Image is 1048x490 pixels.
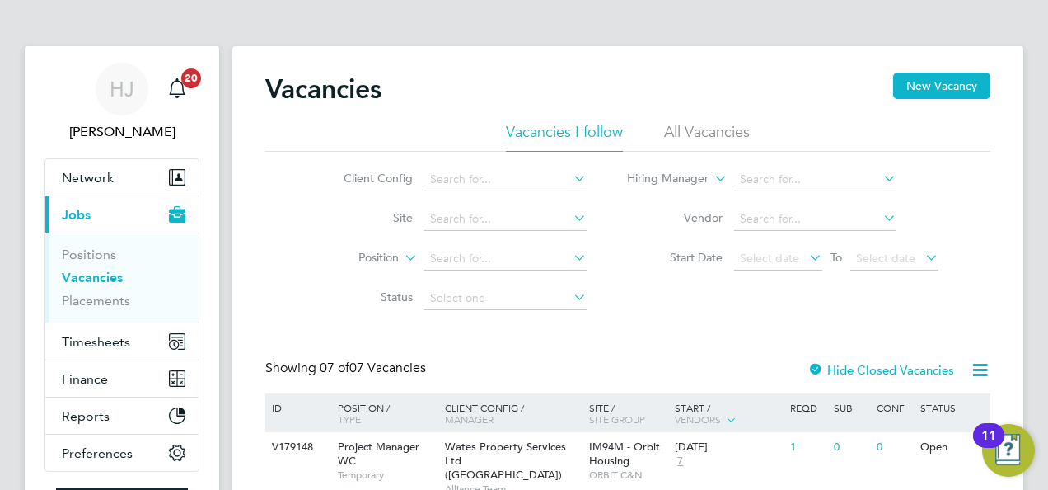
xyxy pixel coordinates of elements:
span: Reports [62,408,110,424]
span: ORBIT C&N [589,469,667,482]
div: 0 [873,432,915,463]
span: Preferences [62,445,133,461]
button: Reports [45,398,199,434]
label: Vendor [628,210,723,225]
div: Conf [873,393,915,422]
div: Showing [265,360,429,377]
span: Holly Jones [44,122,199,142]
a: 20 [161,63,194,115]
div: ID [268,393,325,422]
label: Hide Closed Vacancies [807,362,954,378]
span: Select date [740,251,799,266]
span: Wates Property Services Ltd ([GEOGRAPHIC_DATA]) [445,440,566,482]
span: To [826,247,847,268]
button: Finance [45,360,199,397]
div: 1 [786,432,829,463]
span: 07 Vacancies [320,360,426,376]
h2: Vacancies [265,73,381,106]
div: Site / [585,393,671,433]
label: Hiring Manager [614,171,709,187]
span: 07 of [320,360,349,376]
div: [DATE] [675,441,782,455]
input: Search for... [734,208,896,231]
a: Positions [62,247,116,262]
a: HJ[PERSON_NAME] [44,63,199,142]
span: HJ [110,78,134,100]
span: Type [338,412,361,426]
li: All Vacancies [664,122,750,152]
span: Vendors [675,412,721,426]
span: Network [62,170,114,186]
input: Select one [424,287,587,310]
li: Vacancies I follow [506,122,623,152]
button: Jobs [45,196,199,233]
span: Site Group [589,412,645,426]
div: Status [916,393,988,422]
span: Project Manager WC [338,440,419,468]
div: Jobs [45,233,199,323]
span: Jobs [62,207,91,223]
div: Start / [671,393,786,435]
label: Start Date [628,250,723,265]
div: Client Config / [441,393,585,433]
button: Network [45,159,199,196]
span: Select date [856,251,915,266]
button: Preferences [45,435,199,471]
span: 7 [675,455,685,469]
span: IM94M - Orbit Housing [589,440,660,468]
button: Open Resource Center, 11 new notifications [982,424,1035,477]
input: Search for... [424,168,587,191]
button: New Vacancy [893,73,990,99]
div: Open [916,432,988,463]
label: Status [318,290,413,304]
span: 20 [181,68,201,88]
a: Placements [62,293,130,309]
label: Client Config [318,171,413,186]
input: Search for... [424,247,587,271]
button: Timesheets [45,323,199,360]
div: Position / [325,393,441,433]
span: Temporary [338,469,437,482]
input: Search for... [424,208,587,231]
label: Position [304,250,399,266]
div: Sub [830,393,873,422]
input: Search for... [734,168,896,191]
span: Manager [445,412,494,426]
span: Finance [62,371,108,387]
label: Site [318,210,413,225]
div: V179148 [268,432,325,463]
a: Vacancies [62,270,123,285]
span: Timesheets [62,334,130,350]
div: 11 [981,436,996,457]
div: Reqd [786,393,829,422]
div: 0 [830,432,873,463]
